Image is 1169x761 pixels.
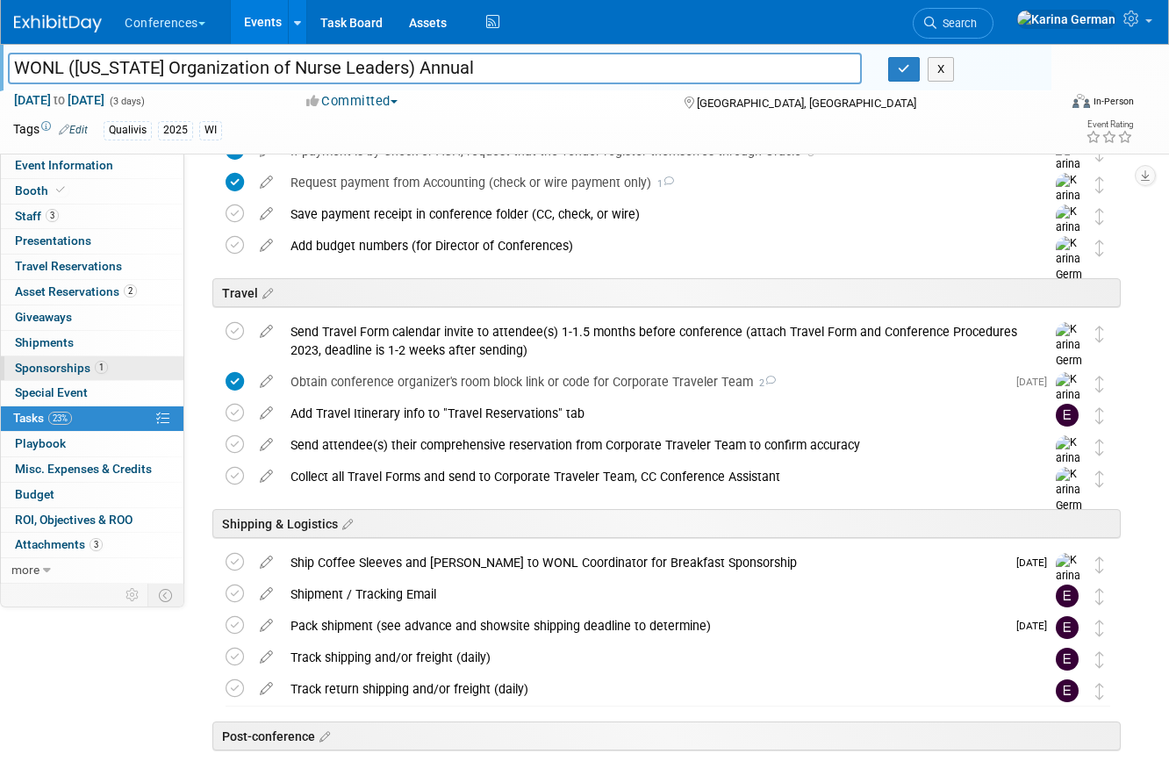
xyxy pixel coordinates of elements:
a: more [1,558,183,583]
div: Add budget numbers (for Director of Conferences) [282,231,1021,261]
a: ROI, Objectives & ROO [1,508,183,533]
div: Shipment / Tracking Email [282,579,1021,609]
a: Event Information [1,154,183,178]
img: Karina German [1056,236,1082,298]
span: Staff [15,209,59,223]
span: Travel Reservations [15,259,122,273]
a: Shipments [1,331,183,355]
img: Karina German [1016,10,1116,29]
div: Send Travel Form calendar invite to attendee(s) 1-1.5 months before conference (attach Travel For... [282,317,1021,365]
span: 23% [48,412,72,425]
span: 1 [95,361,108,374]
span: Sponsorships [15,361,108,375]
i: Move task [1095,326,1104,342]
img: Karina German [1056,467,1082,529]
span: Event Information [15,158,113,172]
div: Ship Coffee Sleeves and [PERSON_NAME] to WONL Coordinator for Breakfast Sponsorship [282,548,1006,578]
a: Staff3 [1,205,183,229]
div: Obtain conference organizer's room block link or code for Corporate Traveler Team [282,367,1006,397]
a: edit [251,374,282,390]
div: Track shipping and/or freight (daily) [282,643,1021,672]
i: Move task [1095,439,1104,456]
span: Shipments [15,335,74,349]
div: Pack shipment (see advance and showsite shipping deadline to determine) [282,611,1006,641]
a: Edit [59,124,88,136]
a: edit [251,469,282,485]
a: edit [251,406,282,421]
span: [DATE] [DATE] [13,92,105,108]
img: Karina German [1056,435,1082,498]
img: Karina German [1056,173,1082,235]
img: Erin Anderson [1056,404,1079,427]
img: Karina German [1056,205,1082,267]
a: Budget [1,483,183,507]
td: Toggle Event Tabs [148,584,184,607]
div: In-Person [1093,95,1134,108]
span: (3 days) [108,96,145,107]
div: Event Format [969,91,1134,118]
a: edit [251,437,282,453]
a: Tasks23% [1,406,183,431]
div: Qualivis [104,121,152,140]
span: Tasks [13,411,72,425]
img: Karina German [1056,322,1082,384]
i: Move task [1095,376,1104,392]
a: edit [251,175,282,190]
i: Move task [1095,240,1104,256]
span: to [51,93,68,107]
div: Send attendee(s) their comprehensive reservation from Corporate Traveler Team to confirm accuracy [282,430,1021,460]
a: edit [251,555,282,571]
div: 2025 [158,121,193,140]
i: Move task [1095,588,1104,605]
a: edit [251,206,282,222]
i: Move task [1095,556,1104,573]
a: edit [251,618,282,634]
i: Move task [1095,651,1104,668]
a: Presentations [1,229,183,254]
span: Attachments [15,537,103,551]
a: Edit sections [338,514,353,532]
div: Request payment from Accounting (check or wire payment only) [282,168,1021,197]
span: 2 [124,284,137,298]
span: Budget [15,487,54,501]
span: [DATE] [1016,620,1056,632]
div: Track return shipping and/or freight (daily) [282,674,1021,704]
a: Edit sections [315,727,330,744]
div: Travel [212,278,1121,307]
img: Karina German [1056,553,1082,615]
span: Playbook [15,436,66,450]
span: 3 [46,209,59,222]
a: Sponsorships1 [1,356,183,381]
img: Format-Inperson.png [1072,94,1090,108]
span: Misc. Expenses & Credits [15,462,152,476]
a: edit [251,650,282,665]
div: Event Rating [1086,120,1133,129]
i: Move task [1095,176,1104,193]
a: edit [251,238,282,254]
td: Tags [13,120,88,140]
i: Move task [1095,470,1104,487]
i: Move task [1095,407,1104,424]
span: [DATE] [1016,376,1056,388]
div: WI [199,121,222,140]
img: Erin Anderson [1056,648,1079,671]
i: Move task [1095,620,1104,636]
a: edit [251,586,282,602]
span: Giveaways [15,310,72,324]
span: 2 [753,377,776,389]
span: [DATE] [1016,556,1056,569]
img: ExhibitDay [14,15,102,32]
a: Travel Reservations [1,255,183,279]
a: edit [251,681,282,697]
a: Search [913,8,993,39]
img: Karina German [1056,372,1082,434]
span: more [11,563,39,577]
a: Giveaways [1,305,183,330]
span: Asset Reservations [15,284,137,298]
i: Booth reservation complete [56,185,65,195]
img: Erin Anderson [1056,585,1079,607]
div: Shipping & Logistics [212,509,1121,538]
button: X [928,57,955,82]
a: Attachments3 [1,533,183,557]
td: Personalize Event Tab Strip [118,584,148,607]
